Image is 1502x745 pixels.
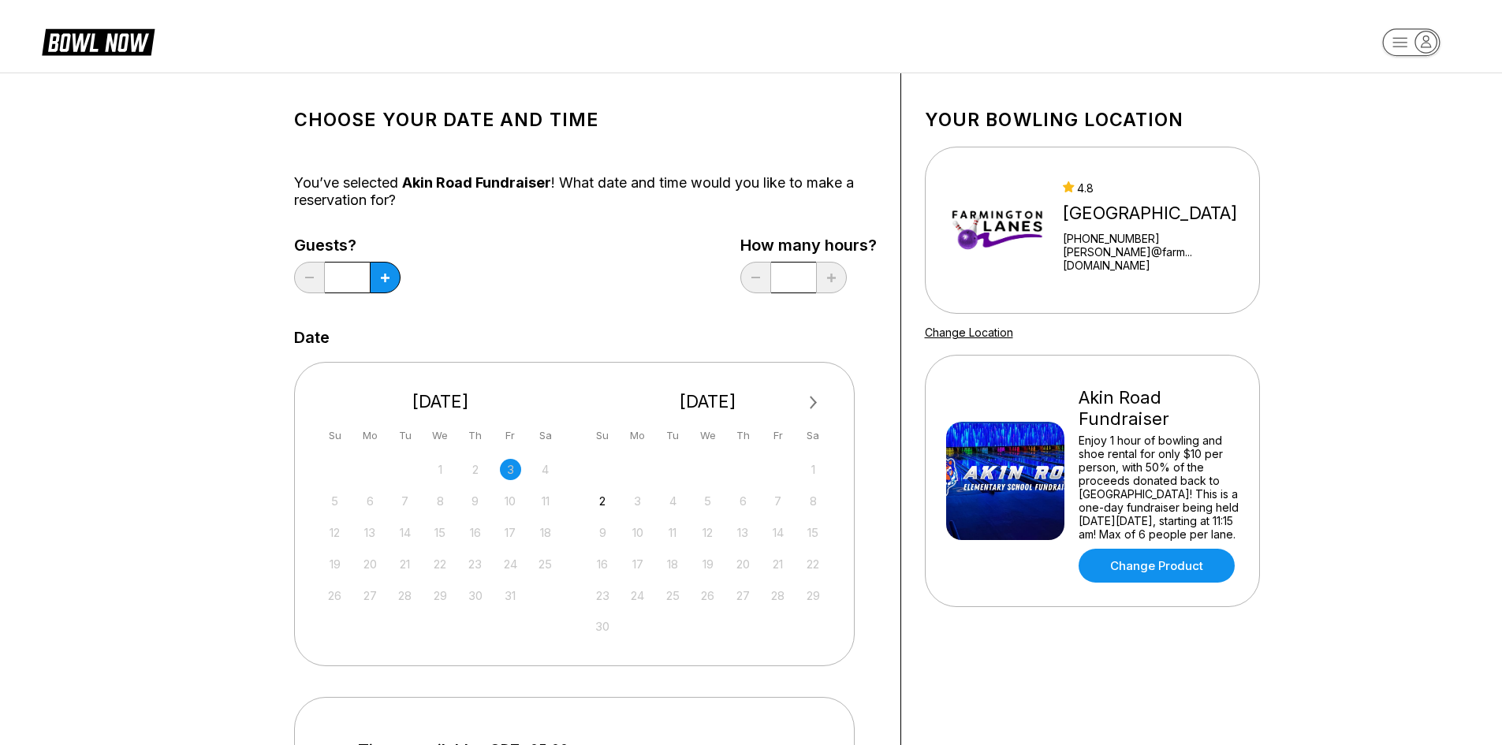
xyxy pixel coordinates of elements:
[535,553,556,575] div: Not available Saturday, October 25th, 2025
[662,425,684,446] div: Tu
[464,553,486,575] div: Not available Thursday, October 23rd, 2025
[394,490,416,512] div: Not available Tuesday, October 7th, 2025
[535,522,556,543] div: Not available Saturday, October 18th, 2025
[590,457,826,638] div: month 2025-11
[324,553,345,575] div: Not available Sunday, October 19th, 2025
[430,522,451,543] div: Not available Wednesday, October 15th, 2025
[1079,549,1235,583] a: Change Product
[535,490,556,512] div: Not available Saturday, October 11th, 2025
[430,459,451,480] div: Not available Wednesday, October 1st, 2025
[732,585,754,606] div: Not available Thursday, November 27th, 2025
[360,425,381,446] div: Mo
[430,425,451,446] div: We
[324,585,345,606] div: Not available Sunday, October 26th, 2025
[946,422,1064,540] img: Akin Road Fundraiser
[394,522,416,543] div: Not available Tuesday, October 14th, 2025
[360,553,381,575] div: Not available Monday, October 20th, 2025
[803,459,824,480] div: Not available Saturday, November 1st, 2025
[767,522,788,543] div: Not available Friday, November 14th, 2025
[1079,387,1239,430] div: Akin Road Fundraiser
[662,553,684,575] div: Not available Tuesday, November 18th, 2025
[464,459,486,480] div: Not available Thursday, October 2nd, 2025
[697,490,718,512] div: Not available Wednesday, November 5th, 2025
[627,425,648,446] div: Mo
[430,553,451,575] div: Not available Wednesday, October 22nd, 2025
[324,425,345,446] div: Su
[319,391,563,412] div: [DATE]
[803,585,824,606] div: Not available Saturday, November 29th, 2025
[360,490,381,512] div: Not available Monday, October 6th, 2025
[294,329,330,346] label: Date
[324,522,345,543] div: Not available Sunday, October 12th, 2025
[535,425,556,446] div: Sa
[592,522,613,543] div: Not available Sunday, November 9th, 2025
[803,490,824,512] div: Not available Saturday, November 8th, 2025
[697,425,718,446] div: We
[464,522,486,543] div: Not available Thursday, October 16th, 2025
[925,326,1013,339] a: Change Location
[662,585,684,606] div: Not available Tuesday, November 25th, 2025
[500,553,521,575] div: Not available Friday, October 24th, 2025
[324,490,345,512] div: Not available Sunday, October 5th, 2025
[360,585,381,606] div: Not available Monday, October 27th, 2025
[1063,245,1252,272] a: [PERSON_NAME]@farm...[DOMAIN_NAME]
[402,174,551,191] span: Akin Road Fundraiser
[627,522,648,543] div: Not available Monday, November 10th, 2025
[500,490,521,512] div: Not available Friday, October 10th, 2025
[1079,434,1239,541] div: Enjoy 1 hour of bowling and shoe rental for only $10 per person, with 50% of the proceeds donated...
[394,425,416,446] div: Tu
[500,522,521,543] div: Not available Friday, October 17th, 2025
[430,490,451,512] div: Not available Wednesday, October 8th, 2025
[662,522,684,543] div: Not available Tuesday, November 11th, 2025
[430,585,451,606] div: Not available Wednesday, October 29th, 2025
[662,490,684,512] div: Not available Tuesday, November 4th, 2025
[803,553,824,575] div: Not available Saturday, November 22nd, 2025
[294,174,877,209] div: You’ve selected ! What date and time would you like to make a reservation for?
[732,425,754,446] div: Th
[1063,232,1252,245] div: [PHONE_NUMBER]
[464,425,486,446] div: Th
[627,553,648,575] div: Not available Monday, November 17th, 2025
[464,585,486,606] div: Not available Thursday, October 30th, 2025
[767,553,788,575] div: Not available Friday, November 21st, 2025
[803,522,824,543] div: Not available Saturday, November 15th, 2025
[294,237,401,254] label: Guests?
[801,390,826,415] button: Next Month
[592,616,613,637] div: Not available Sunday, November 30th, 2025
[627,490,648,512] div: Not available Monday, November 3rd, 2025
[464,490,486,512] div: Not available Thursday, October 9th, 2025
[592,585,613,606] div: Not available Sunday, November 23rd, 2025
[500,459,521,480] div: Not available Friday, October 3rd, 2025
[732,553,754,575] div: Not available Thursday, November 20th, 2025
[946,171,1049,289] img: Farmington Lanes
[500,585,521,606] div: Not available Friday, October 31st, 2025
[803,425,824,446] div: Sa
[1063,181,1252,195] div: 4.8
[592,553,613,575] div: Not available Sunday, November 16th, 2025
[500,425,521,446] div: Fr
[767,490,788,512] div: Not available Friday, November 7th, 2025
[697,585,718,606] div: Not available Wednesday, November 26th, 2025
[732,490,754,512] div: Not available Thursday, November 6th, 2025
[394,553,416,575] div: Not available Tuesday, October 21st, 2025
[767,425,788,446] div: Fr
[592,490,613,512] div: Choose Sunday, November 2nd, 2025
[767,585,788,606] div: Not available Friday, November 28th, 2025
[732,522,754,543] div: Not available Thursday, November 13th, 2025
[294,109,877,131] h1: Choose your Date and time
[360,522,381,543] div: Not available Monday, October 13th, 2025
[394,585,416,606] div: Not available Tuesday, October 28th, 2025
[535,459,556,480] div: Not available Saturday, October 4th, 2025
[1063,203,1252,224] div: [GEOGRAPHIC_DATA]
[586,391,830,412] div: [DATE]
[697,522,718,543] div: Not available Wednesday, November 12th, 2025
[592,425,613,446] div: Su
[740,237,877,254] label: How many hours?
[322,457,559,606] div: month 2025-10
[627,585,648,606] div: Not available Monday, November 24th, 2025
[925,109,1260,131] h1: Your bowling location
[697,553,718,575] div: Not available Wednesday, November 19th, 2025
